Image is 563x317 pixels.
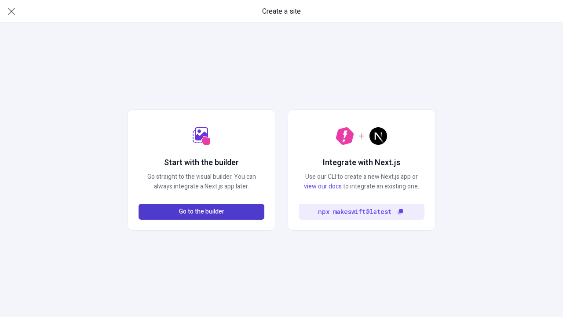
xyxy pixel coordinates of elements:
button: Go to the builder [139,204,264,220]
a: view our docs [304,182,342,191]
span: Go to the builder [179,207,224,217]
span: Create a site [262,6,301,17]
h2: Integrate with Next.js [323,157,400,169]
p: Go straight to the visual builder. You can always integrate a Next.js app later. [139,172,264,192]
code: npx makeswift@latest [318,207,391,217]
p: Use our CLI to create a new Next.js app or to integrate an existing one. [299,172,424,192]
h2: Start with the builder [164,157,239,169]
